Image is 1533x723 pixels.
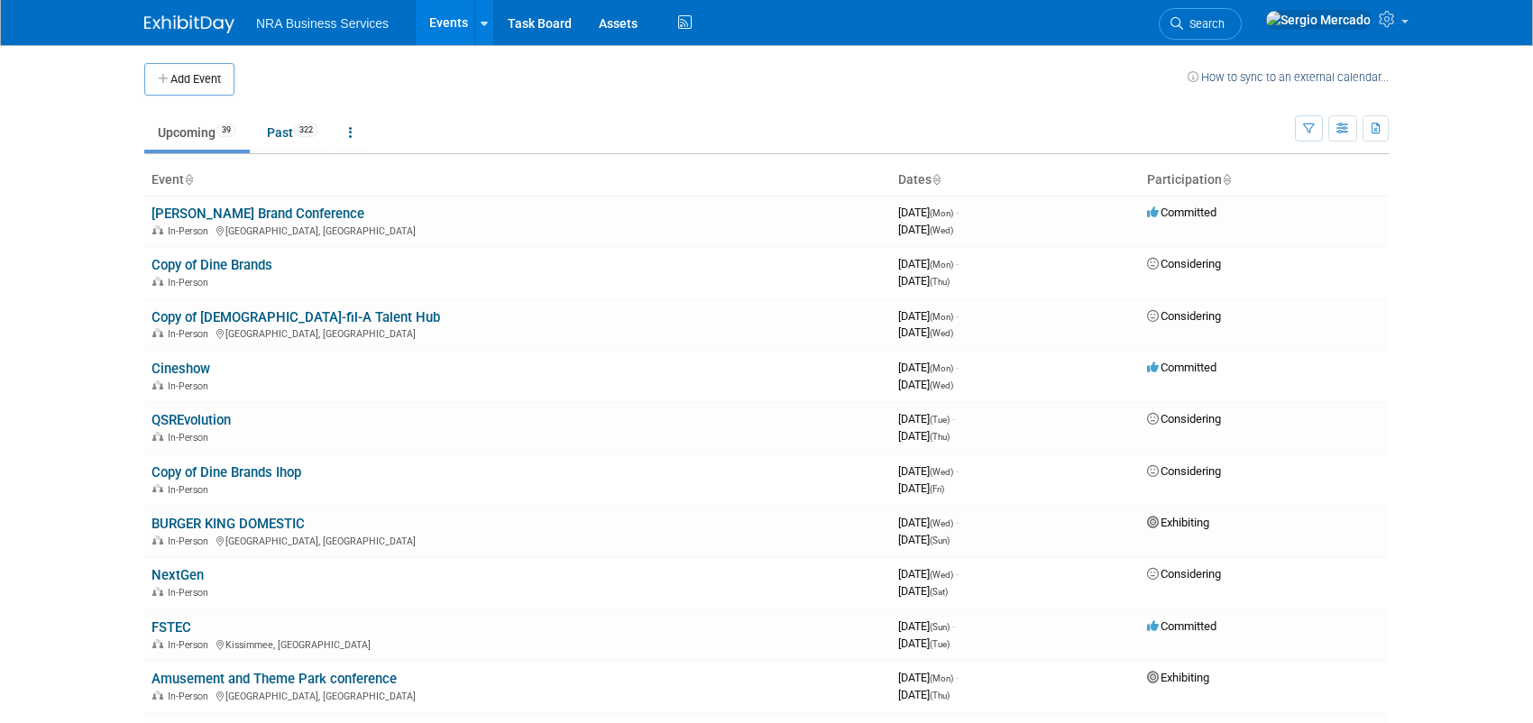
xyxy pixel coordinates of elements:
span: [DATE] [898,223,953,236]
th: Event [144,165,891,196]
span: Considering [1147,464,1221,478]
span: - [952,619,955,633]
span: (Sun) [930,535,950,545]
span: [DATE] [898,688,950,701]
span: - [956,257,959,270]
img: In-Person Event [152,639,163,648]
a: Sort by Start Date [932,172,941,187]
span: (Mon) [930,673,953,683]
a: Copy of Dine Brands Ihop [151,464,301,480]
span: In-Person [168,432,214,444]
span: [DATE] [898,257,959,270]
span: In-Person [168,639,214,651]
span: (Wed) [930,518,953,528]
span: - [952,412,955,426]
span: [DATE] [898,325,953,339]
span: (Fri) [930,484,944,494]
div: [GEOGRAPHIC_DATA], [GEOGRAPHIC_DATA] [151,533,884,547]
span: (Mon) [930,208,953,218]
span: [DATE] [898,206,959,219]
span: [DATE] [898,412,955,426]
a: How to sync to an external calendar... [1188,70,1389,84]
span: [DATE] [898,636,950,650]
span: (Sun) [930,622,950,632]
span: - [956,361,959,374]
img: In-Person Event [152,587,163,596]
a: Cineshow [151,361,210,377]
span: (Wed) [930,380,953,390]
span: Considering [1147,412,1221,426]
a: Search [1159,8,1242,40]
span: Considering [1147,309,1221,323]
th: Dates [891,165,1140,196]
span: (Mon) [930,312,953,322]
span: [DATE] [898,274,950,288]
img: In-Person Event [152,225,163,234]
span: - [956,671,959,684]
span: (Wed) [930,328,953,338]
span: [DATE] [898,619,955,633]
span: - [956,309,959,323]
img: In-Person Event [152,277,163,286]
span: (Wed) [930,570,953,580]
a: Copy of Dine Brands [151,257,272,273]
span: - [956,206,959,219]
span: (Thu) [930,277,950,287]
span: [DATE] [898,584,948,598]
a: Upcoming39 [144,115,250,150]
img: In-Person Event [152,380,163,389]
span: - [956,464,959,478]
a: Copy of [DEMOGRAPHIC_DATA]-fil-A Talent Hub [151,309,440,325]
span: In-Person [168,225,214,237]
div: [GEOGRAPHIC_DATA], [GEOGRAPHIC_DATA] [151,223,884,237]
a: QSREvolution [151,412,231,428]
span: Considering [1147,567,1221,581]
img: In-Person Event [152,432,163,441]
span: (Sat) [930,587,948,597]
span: Exhibiting [1147,671,1209,684]
span: (Tue) [930,639,950,649]
span: In-Person [168,277,214,288]
span: - [956,567,959,581]
span: [DATE] [898,309,959,323]
span: In-Person [168,380,214,392]
span: Committed [1147,206,1216,219]
span: [DATE] [898,429,950,443]
span: Exhibiting [1147,516,1209,529]
a: FSTEC [151,619,191,636]
span: Committed [1147,361,1216,374]
span: [DATE] [898,567,959,581]
span: 322 [294,124,318,137]
button: Add Event [144,63,234,96]
a: [PERSON_NAME] Brand Conference [151,206,364,222]
a: Past322 [253,115,332,150]
span: (Wed) [930,225,953,235]
img: ExhibitDay [144,15,234,33]
a: Sort by Participation Type [1222,172,1231,187]
span: [DATE] [898,361,959,374]
span: [DATE] [898,464,959,478]
span: Committed [1147,619,1216,633]
span: [DATE] [898,481,944,495]
a: BURGER KING DOMESTIC [151,516,305,532]
a: Amusement and Theme Park conference [151,671,397,687]
span: (Thu) [930,432,950,442]
div: [GEOGRAPHIC_DATA], [GEOGRAPHIC_DATA] [151,688,884,702]
div: Kissimmee, [GEOGRAPHIC_DATA] [151,636,884,651]
span: - [956,516,959,529]
span: In-Person [168,535,214,547]
img: Sergio Mercado [1265,10,1372,30]
img: In-Person Event [152,484,163,493]
span: [DATE] [898,533,950,546]
span: Considering [1147,257,1221,270]
span: In-Person [168,484,214,496]
span: NRA Business Services [256,16,389,31]
span: (Mon) [930,363,953,373]
a: NextGen [151,567,204,583]
span: (Tue) [930,415,950,425]
span: In-Person [168,691,214,702]
img: In-Person Event [152,535,163,545]
span: Search [1183,17,1225,31]
span: 39 [216,124,236,137]
span: [DATE] [898,516,959,529]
